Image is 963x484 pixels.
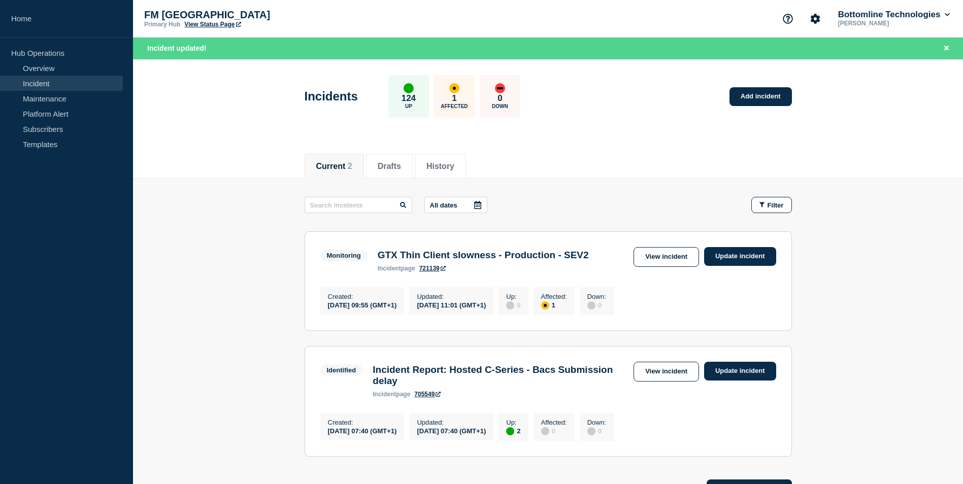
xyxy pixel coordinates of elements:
[449,83,459,93] div: affected
[836,10,952,20] button: Bottomline Technologies
[378,162,401,171] button: Drafts
[328,300,397,309] div: [DATE] 09:55 (GMT+1)
[417,293,486,300] p: Updated :
[424,197,487,213] button: All dates
[414,391,441,398] a: 705549
[541,293,567,300] p: Affected :
[417,300,486,309] div: [DATE] 11:01 (GMT+1)
[587,427,595,435] div: disabled
[506,419,520,426] p: Up :
[373,391,410,398] p: page
[836,20,942,27] p: [PERSON_NAME]
[805,8,826,29] button: Account settings
[541,427,549,435] div: disabled
[634,247,699,267] a: View incident
[328,426,397,435] div: [DATE] 07:40 (GMT+1)
[320,364,363,376] span: Identified
[506,301,514,309] div: disabled
[147,44,207,52] span: Incident updated!
[940,43,953,54] button: Close banner
[373,391,396,398] span: incident
[587,419,606,426] p: Down :
[495,83,505,93] div: down
[751,197,792,213] button: Filter
[184,21,241,28] a: View Status Page
[417,419,486,426] p: Updated :
[144,21,180,28] p: Primary Hub
[506,426,520,435] div: 2
[777,8,799,29] button: Support
[704,247,776,266] a: Update incident
[430,201,457,209] p: All dates
[506,300,520,309] div: 0
[378,265,415,272] p: page
[305,89,358,103] h1: Incidents
[768,201,784,209] span: Filter
[587,293,606,300] p: Down :
[405,103,412,109] p: Up
[506,427,514,435] div: up
[587,300,606,309] div: 0
[348,162,352,170] span: 2
[320,250,368,261] span: Monitoring
[378,250,589,261] h3: GTX Thin Client slowness - Production - SEV2
[506,293,520,300] p: Up :
[541,419,567,426] p: Affected :
[144,9,347,21] p: FM [GEOGRAPHIC_DATA]
[402,93,416,103] p: 124
[328,419,397,426] p: Created :
[417,426,486,435] div: [DATE] 07:40 (GMT+1)
[378,265,401,272] span: incident
[419,265,446,272] a: 721139
[634,362,699,382] a: View incident
[373,364,628,387] h3: Incident Report: Hosted C-Series - Bacs Submission delay
[541,300,567,309] div: 1
[492,103,508,109] p: Down
[704,362,776,381] a: Update incident
[541,301,549,309] div: affected
[328,293,397,300] p: Created :
[541,426,567,435] div: 0
[426,162,454,171] button: History
[497,93,502,103] p: 0
[316,162,352,171] button: Current 2
[305,197,412,213] input: Search incidents
[404,83,414,93] div: up
[729,87,792,106] a: Add incident
[587,426,606,435] div: 0
[441,103,468,109] p: Affected
[452,93,456,103] p: 1
[587,301,595,309] div: disabled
